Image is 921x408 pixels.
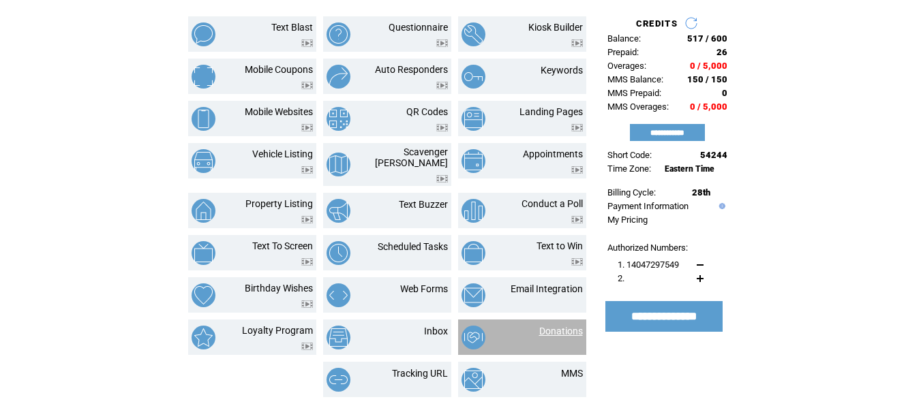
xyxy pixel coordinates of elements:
span: Prepaid: [607,47,639,57]
img: landing-pages.png [462,107,485,131]
span: CREDITS [636,18,678,29]
a: My Pricing [607,215,648,225]
a: Conduct a Poll [522,198,583,209]
img: mobile-coupons.png [192,65,215,89]
img: video.png [571,216,583,223]
img: web-forms.png [327,283,350,307]
a: MMS [561,368,583,379]
img: video.png [436,40,448,47]
img: text-to-win.png [462,241,485,265]
span: 0 / 5,000 [690,61,727,71]
img: text-blast.png [192,22,215,46]
a: Appointments [523,148,583,159]
img: mobile-websites.png [192,107,215,131]
img: vehicle-listing.png [192,149,215,173]
img: scheduled-tasks.png [327,241,350,265]
a: Mobile Websites [245,106,313,117]
span: 2. [618,273,624,283]
img: donations.png [462,326,485,349]
span: 517 / 600 [687,33,727,44]
a: Inbox [424,326,448,336]
img: keywords.png [462,65,485,89]
img: help.gif [716,203,725,209]
a: Birthday Wishes [245,283,313,294]
a: Landing Pages [519,106,583,117]
span: 0 [722,88,727,98]
img: video.png [436,175,448,183]
a: Text to Win [537,240,583,251]
a: Text Buzzer [399,199,448,210]
a: Vehicle Listing [252,148,313,159]
img: video.png [301,124,313,131]
img: loyalty-program.png [192,326,215,349]
a: Tracking URL [392,368,448,379]
a: Auto Responders [375,64,448,75]
img: video.png [301,166,313,174]
img: video.png [436,124,448,131]
a: Kiosk Builder [528,22,583,33]
img: text-buzzer.png [327,199,350,223]
img: video.png [301,216,313,223]
img: scavenger-hunt.png [327,153,350,176]
img: video.png [571,258,583,266]
span: MMS Prepaid: [607,88,661,98]
img: video.png [301,258,313,266]
img: qr-codes.png [327,107,350,131]
img: video.png [301,82,313,89]
span: Authorized Numbers: [607,242,688,253]
img: inbox.png [327,326,350,349]
a: Mobile Coupons [245,64,313,75]
img: video.png [571,124,583,131]
a: Email Integration [511,283,583,294]
img: appointments.png [462,149,485,173]
img: email-integration.png [462,283,485,307]
span: Balance: [607,33,641,44]
img: questionnaire.png [327,22,350,46]
img: video.png [571,40,583,47]
img: video.png [301,40,313,47]
span: Time Zone: [607,163,651,174]
img: text-to-screen.png [192,241,215,265]
span: 150 / 150 [687,74,727,84]
a: Property Listing [245,198,313,209]
img: video.png [301,300,313,308]
span: MMS Overages: [607,101,669,112]
span: Billing Cycle: [607,187,656,198]
img: mms.png [462,368,485,392]
img: birthday-wishes.png [192,283,215,307]
span: 1. 14047297549 [618,260,679,270]
span: MMS Balance: [607,74,663,84]
img: video.png [571,166,583,174]
img: property-listing.png [192,199,215,223]
a: Scavenger [PERSON_NAME] [375,146,448,168]
span: Overages: [607,61,646,71]
a: Text To Screen [252,240,313,251]
img: conduct-a-poll.png [462,199,485,223]
span: 28th [692,187,710,198]
a: Loyalty Program [242,325,313,336]
span: 54244 [700,150,727,160]
img: tracking-url.png [327,368,350,392]
a: Payment Information [607,201,689,211]
a: Web Forms [400,283,448,294]
span: Short Code: [607,150,652,160]
a: QR Codes [406,106,448,117]
a: Donations [539,326,583,336]
a: Keywords [541,65,583,76]
span: Eastern Time [665,164,714,174]
span: 0 / 5,000 [690,101,727,112]
a: Questionnaire [389,22,448,33]
span: 26 [716,47,727,57]
img: video.png [301,343,313,350]
a: Scheduled Tasks [378,241,448,252]
img: video.png [436,82,448,89]
img: kiosk-builder.png [462,22,485,46]
img: auto-responders.png [327,65,350,89]
a: Text Blast [271,22,313,33]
